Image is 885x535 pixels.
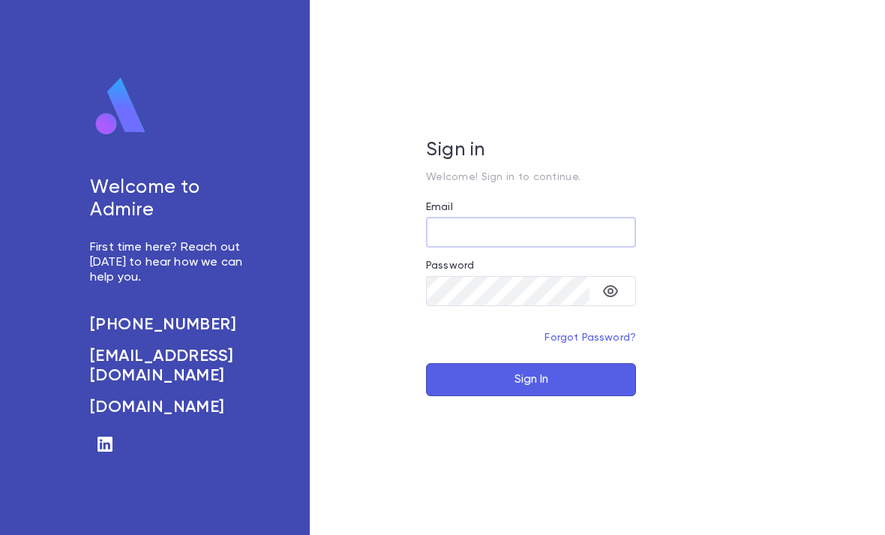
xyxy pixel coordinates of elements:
[426,171,636,183] p: Welcome! Sign in to continue.
[90,315,250,335] a: [PHONE_NUMBER]
[90,177,250,222] h5: Welcome to Admire
[90,240,250,285] p: First time here? Reach out [DATE] to hear how we can help you.
[426,260,474,272] label: Password
[544,332,636,343] a: Forgot Password?
[426,363,636,396] button: Sign In
[90,347,250,386] a: [EMAIL_ADDRESS][DOMAIN_NAME]
[426,140,636,162] h5: Sign in
[426,201,453,213] label: Email
[90,77,151,137] img: logo
[595,276,625,306] button: toggle password visibility
[90,398,250,417] a: [DOMAIN_NAME]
